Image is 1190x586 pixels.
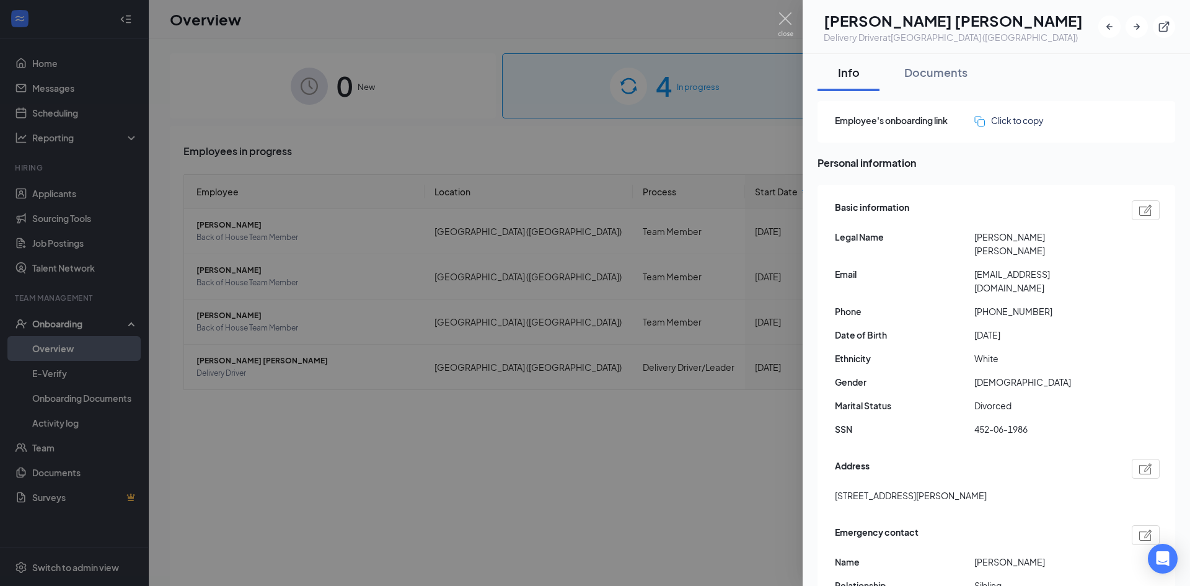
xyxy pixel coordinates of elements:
[974,304,1114,318] span: [PHONE_NUMBER]
[830,64,867,80] div: Info
[974,267,1114,295] span: [EMAIL_ADDRESS][DOMAIN_NAME]
[974,399,1114,412] span: Divorced
[974,555,1114,569] span: [PERSON_NAME]
[835,525,919,545] span: Emergency contact
[835,422,974,436] span: SSN
[904,64,967,80] div: Documents
[835,555,974,569] span: Name
[835,489,987,502] span: [STREET_ADDRESS][PERSON_NAME]
[1103,20,1116,33] svg: ArrowLeftNew
[835,267,974,281] span: Email
[1098,16,1121,38] button: ArrowLeftNew
[835,328,974,342] span: Date of Birth
[974,375,1114,389] span: [DEMOGRAPHIC_DATA]
[835,113,974,127] span: Employee's onboarding link
[974,116,985,127] img: click-to-copy.71757273a98fde459dfc.svg
[835,459,870,479] span: Address
[974,230,1114,257] span: [PERSON_NAME] [PERSON_NAME]
[1158,20,1170,33] svg: ExternalLink
[1153,16,1175,38] button: ExternalLink
[835,399,974,412] span: Marital Status
[835,375,974,389] span: Gender
[974,422,1114,436] span: 452-06-1986
[974,352,1114,365] span: White
[835,304,974,318] span: Phone
[818,155,1175,171] span: Personal information
[974,113,1044,127] button: Click to copy
[974,328,1114,342] span: [DATE]
[835,230,974,244] span: Legal Name
[1126,16,1148,38] button: ArrowRight
[1130,20,1143,33] svg: ArrowRight
[835,352,974,365] span: Ethnicity
[1148,544,1178,574] div: Open Intercom Messenger
[824,31,1083,43] div: Delivery Driver at [GEOGRAPHIC_DATA] ([GEOGRAPHIC_DATA])
[824,10,1083,31] h1: [PERSON_NAME] [PERSON_NAME]
[835,200,909,220] span: Basic information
